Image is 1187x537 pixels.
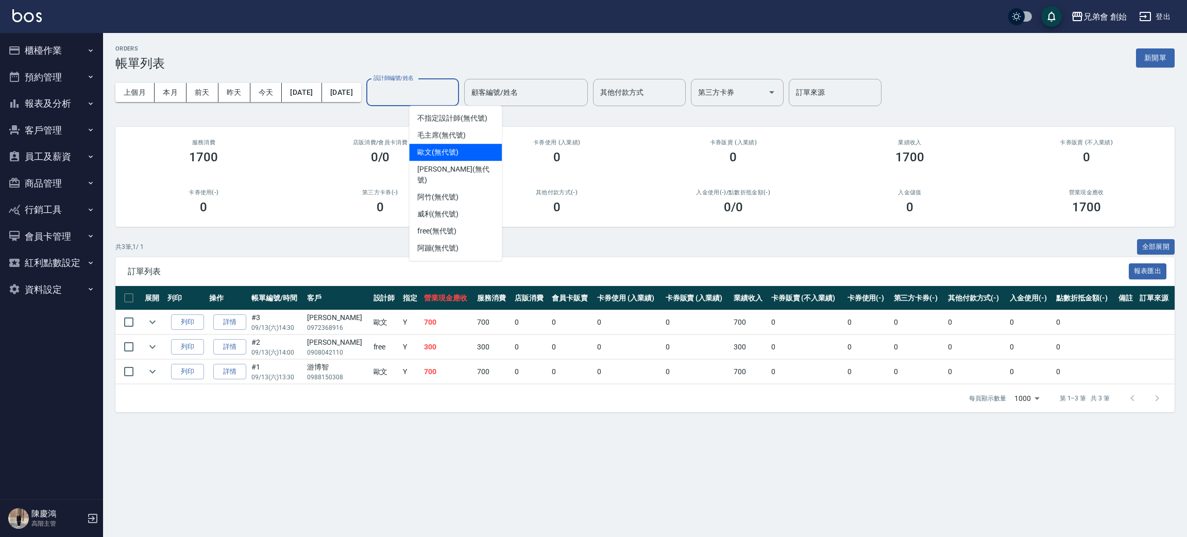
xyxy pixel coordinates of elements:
p: 09/13 (六) 13:30 [251,373,302,382]
td: 700 [474,310,512,334]
th: 點數折抵金額(-) [1054,286,1116,310]
span: 訂單列表 [128,266,1129,277]
h2: 卡券販賣 (入業績) [657,139,809,146]
span: 阿蹦 (無代號) [417,243,459,254]
p: 每頁顯示數量 [969,394,1006,403]
td: 0 [845,310,891,334]
td: 0 [512,360,549,384]
label: 設計師編號/姓名 [374,74,414,82]
td: 0 [512,335,549,359]
th: 客戶 [304,286,370,310]
td: 0 [595,310,663,334]
td: 歐文 [371,310,400,334]
span: [PERSON_NAME] (無代號) [417,164,494,186]
button: 商品管理 [4,170,99,197]
td: 0 [663,360,732,384]
button: 昨天 [218,83,250,102]
th: 入金使用(-) [1007,286,1054,310]
button: 登出 [1135,7,1175,26]
button: expand row [145,339,160,355]
th: 卡券使用 (入業績) [595,286,663,310]
a: 新開單 [1136,53,1175,62]
td: 0 [845,360,891,384]
th: 設計師 [371,286,400,310]
th: 第三方卡券(-) [891,286,945,310]
button: 紅利點數設定 [4,249,99,276]
td: 0 [549,360,595,384]
h3: 0 [906,200,913,214]
a: 詳情 [213,364,246,380]
button: 本月 [155,83,186,102]
td: 0 [891,310,945,334]
td: 0 [769,335,845,359]
td: 0 [945,360,1008,384]
div: [PERSON_NAME] [307,312,368,323]
p: 0972368916 [307,323,368,332]
th: 指定 [400,286,422,310]
p: 第 1–3 筆 共 3 筆 [1060,394,1110,403]
td: 0 [945,310,1008,334]
button: 預約管理 [4,64,99,91]
td: 0 [1007,360,1054,384]
h2: 業績收入 [834,139,986,146]
button: 列印 [171,339,204,355]
td: 700 [731,310,768,334]
button: 會員卡管理 [4,223,99,250]
p: 高階主管 [31,519,84,528]
td: 0 [1007,335,1054,359]
span: 毛主席 (無代號) [417,130,466,141]
td: 0 [845,335,891,359]
p: 共 3 筆, 1 / 1 [115,242,144,251]
td: 300 [731,335,768,359]
h3: 0 [200,200,207,214]
td: 0 [1054,335,1116,359]
td: Y [400,360,422,384]
button: 列印 [171,314,204,330]
h2: ORDERS [115,45,165,52]
button: 今天 [250,83,282,102]
img: Person [8,508,29,529]
a: 詳情 [213,339,246,355]
th: 會員卡販賣 [549,286,595,310]
th: 備註 [1116,286,1138,310]
th: 卡券販賣 (不入業績) [769,286,845,310]
button: 兄弟會 創始 [1067,6,1131,27]
td: #1 [249,360,305,384]
span: 阿竹 (無代號) [417,192,459,203]
button: 櫃檯作業 [4,37,99,64]
th: 其他付款方式(-) [945,286,1008,310]
td: 700 [421,310,474,334]
td: 0 [769,310,845,334]
h2: 卡券使用(-) [128,189,280,196]
h3: 帳單列表 [115,56,165,71]
td: 700 [421,360,474,384]
button: Open [764,84,780,100]
td: 0 [549,335,595,359]
td: 0 [1007,310,1054,334]
p: 0988150308 [307,373,368,382]
td: 300 [421,335,474,359]
h3: 1700 [895,150,924,164]
a: 報表匯出 [1129,266,1167,276]
div: [PERSON_NAME] [307,337,368,348]
h3: 服務消費 [128,139,280,146]
h2: 其他付款方式(-) [481,189,633,196]
td: 0 [769,360,845,384]
a: 詳情 [213,314,246,330]
td: Y [400,310,422,334]
td: 700 [731,360,768,384]
th: 店販消費 [512,286,549,310]
img: Logo [12,9,42,22]
div: 游博智 [307,362,368,373]
td: #2 [249,335,305,359]
h2: 卡券使用 (入業績) [481,139,633,146]
td: 0 [512,310,549,334]
h2: 卡券販賣 (不入業績) [1010,139,1162,146]
p: 09/13 (六) 14:30 [251,323,302,332]
h5: 陳慶鴻 [31,509,84,519]
h2: 營業現金應收 [1010,189,1162,196]
th: 列印 [165,286,207,310]
td: 0 [1054,310,1116,334]
span: 歐文 (無代號) [417,147,459,158]
h2: 第三方卡券(-) [304,189,456,196]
